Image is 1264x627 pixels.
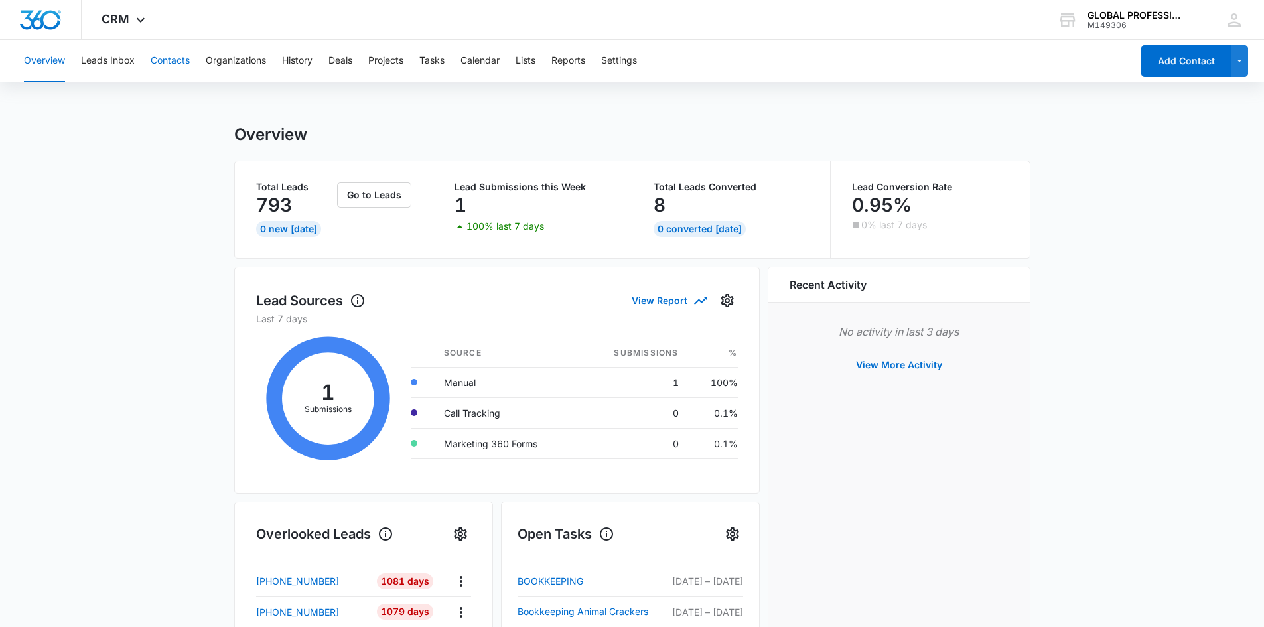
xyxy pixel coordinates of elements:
td: 0 [580,428,689,458]
a: BOOKKEEPING [518,573,672,589]
button: Settings [717,290,738,311]
p: 0% last 7 days [861,220,927,230]
div: 0 Converted [DATE] [654,221,746,237]
td: 0.1% [689,397,738,428]
th: Submissions [580,339,689,368]
button: Actions [451,602,471,622]
h1: Lead Sources [256,291,366,311]
a: [PHONE_NUMBER] [256,574,368,588]
td: 1 [580,367,689,397]
p: [DATE] – [DATE] [672,605,743,619]
button: Settings [450,523,471,545]
button: Lists [516,40,535,82]
p: 0.95% [852,194,912,216]
a: [PHONE_NUMBER] [256,605,368,619]
div: 0 New [DATE] [256,221,321,237]
p: Last 7 days [256,312,738,326]
p: 8 [654,194,666,216]
p: [DATE] – [DATE] [672,574,743,588]
button: Deals [328,40,352,82]
button: Settings [601,40,637,82]
div: account id [1088,21,1184,30]
p: 793 [256,194,292,216]
h1: Overlooked Leads [256,524,393,544]
button: Go to Leads [337,182,411,208]
button: Leads Inbox [81,40,135,82]
button: Tasks [419,40,445,82]
button: Settings [722,523,743,545]
a: Go to Leads [337,189,411,200]
button: Calendar [460,40,500,82]
h1: Open Tasks [518,524,614,544]
button: Add Contact [1141,45,1231,77]
p: 1 [455,194,466,216]
div: 1079 Days [377,604,433,620]
td: 100% [689,367,738,397]
button: Actions [451,571,471,591]
th: Source [433,339,580,368]
button: Organizations [206,40,266,82]
button: Reports [551,40,585,82]
p: No activity in last 3 days [790,324,1009,340]
p: [PHONE_NUMBER] [256,574,339,588]
h6: Recent Activity [790,277,867,293]
td: Marketing 360 Forms [433,428,580,458]
button: View More Activity [843,349,955,381]
p: 100% last 7 days [466,222,544,231]
p: Lead Submissions this Week [455,182,610,192]
button: Projects [368,40,403,82]
button: Overview [24,40,65,82]
a: Bookkeeping Animal Crackers [518,604,672,620]
p: Total Leads Converted [654,182,809,192]
td: 0.1% [689,428,738,458]
span: CRM [102,12,129,26]
p: [PHONE_NUMBER] [256,605,339,619]
td: Call Tracking [433,397,580,428]
button: View Report [632,289,706,312]
td: 0 [580,397,689,428]
p: Total Leads [256,182,335,192]
button: Contacts [151,40,190,82]
p: Lead Conversion Rate [852,182,1009,192]
button: History [282,40,313,82]
h1: Overview [234,125,307,145]
div: account name [1088,10,1184,21]
th: % [689,339,738,368]
div: 1081 Days [377,573,433,589]
td: Manual [433,367,580,397]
